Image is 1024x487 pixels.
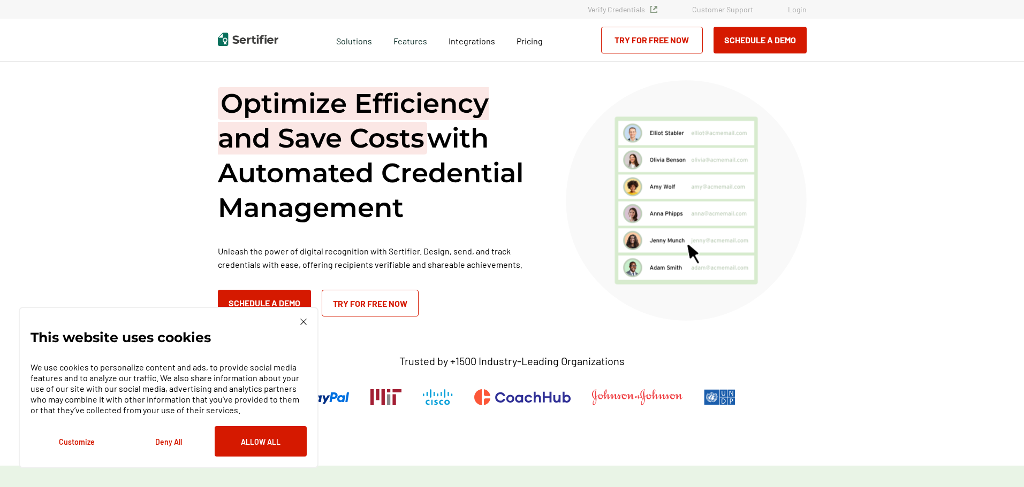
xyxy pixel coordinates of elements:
[691,211,746,215] g: anna@acmemail.com
[218,86,539,225] h1: with Automated Credential Management
[218,33,278,46] img: Sertifier | Digital Credentialing Platform
[300,319,307,325] img: Cookie Popup Close
[289,389,349,405] img: PayPal
[970,436,1024,487] iframe: Chat Widget
[592,389,682,405] img: Johnson & Johnson
[650,6,657,13] img: Verified
[474,389,571,405] img: CoachHub
[218,87,489,154] span: Optimize Efficiency and Save Costs
[788,5,807,14] a: Login
[714,27,807,53] button: Schedule a Demo
[123,426,215,457] button: Deny All
[517,33,543,47] a: Pricing
[649,238,684,244] g: Jenny Munch
[692,5,753,14] a: Customer Support
[322,290,419,316] a: Try for Free Now
[650,211,682,217] g: Anna Phipps
[601,27,703,53] a: Try for Free Now
[31,332,211,343] p: This website uses cookies
[650,158,685,162] g: Olivia Benson
[31,362,307,415] p: We use cookies to personalize content and ads, to provide social media features and to analyze ou...
[31,426,123,457] button: Customize
[423,389,453,405] img: Cisco
[449,33,495,47] a: Integrations
[218,244,539,271] p: Unleash the power of digital recognition with Sertifier. Design, send, and track credentials with...
[370,389,401,405] img: Massachusetts Institute of Technology
[704,389,735,405] img: UNDP
[215,426,307,457] button: Allow All
[650,131,684,135] g: Elliot Stabler
[393,33,427,47] span: Features
[449,36,495,46] span: Integrations
[588,5,657,14] a: Verify Credentials
[336,33,372,47] span: Solutions
[517,36,543,46] span: Pricing
[399,354,625,368] p: Trusted by +1500 Industry-Leading Organizations
[218,290,311,316] button: Schedule a Demo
